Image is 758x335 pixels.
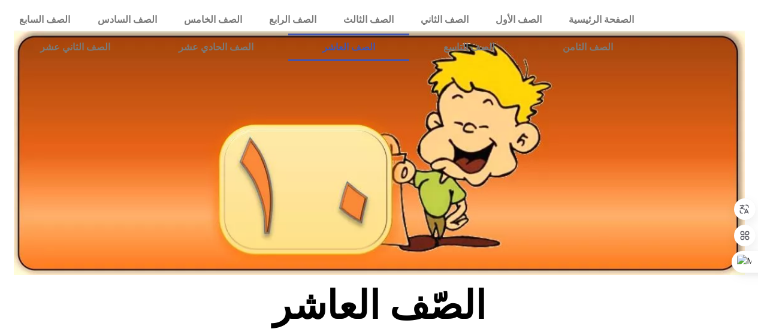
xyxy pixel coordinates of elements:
[330,6,407,34] a: الصف الثالث
[170,6,255,34] a: الصف الخامس
[409,34,529,61] a: الصف التاسع
[181,282,577,329] h2: الصّف العاشر
[407,6,482,34] a: الصف الثاني
[144,34,288,61] a: الصف الحادي عشر
[482,6,555,34] a: الصف الأول
[288,34,409,61] a: الصف العاشر
[6,6,84,34] a: الصف السابع
[84,6,170,34] a: الصف السادس
[529,34,647,61] a: الصف الثامن
[6,34,144,61] a: الصف الثاني عشر
[255,6,330,34] a: الصف الرابع
[555,6,647,34] a: الصفحة الرئيسية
